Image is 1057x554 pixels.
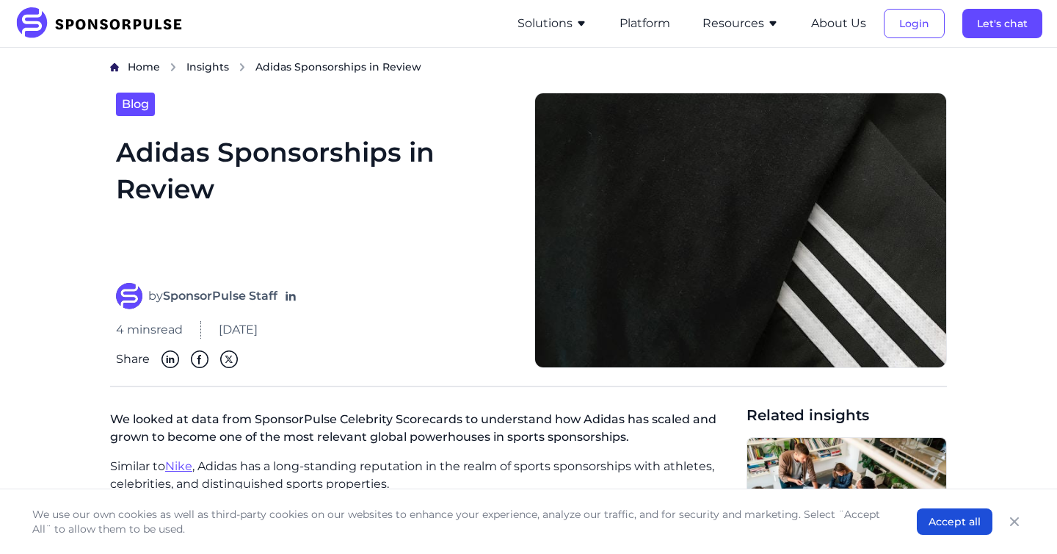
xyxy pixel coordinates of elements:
span: Related insights [747,405,947,425]
button: Platform [620,15,670,32]
strong: SponsorPulse Staff [163,289,277,303]
a: Nike [165,459,192,473]
a: About Us [811,17,866,30]
img: chevron right [169,62,178,72]
h1: Adidas Sponsorships in Review [116,134,517,266]
a: Login [884,17,945,30]
span: by [148,287,277,305]
p: Similar to , Adidas has a long-standing reputation in the realm of sports sponsorships with athle... [110,458,735,493]
p: We use our own cookies as well as third-party cookies on our websites to enhance your experience,... [32,507,887,536]
img: Twitter [220,350,238,368]
a: Let's chat [962,17,1042,30]
span: Insights [186,60,229,73]
img: Facebook [191,350,208,368]
button: Close [1004,511,1025,532]
button: About Us [811,15,866,32]
a: Home [128,60,160,75]
a: Blog [116,93,155,116]
p: We looked at data from SponsorPulse Celebrity Scorecards to understand how Adidas has scaled and ... [110,405,735,458]
img: chevron right [238,62,247,72]
img: SponsorPulse Staff [116,283,142,309]
span: Adidas Sponsorships in Review [255,60,421,74]
img: Linkedin [161,350,179,368]
img: SponsorPulse [15,7,193,40]
button: Login [884,9,945,38]
img: Photo courtesy of Henry Co via Unsplash [534,93,947,369]
a: Platform [620,17,670,30]
span: 4 mins read [116,321,183,339]
button: Solutions [517,15,587,32]
a: Insights [186,60,229,75]
span: [DATE] [219,321,258,339]
button: Resources [702,15,779,32]
button: Let's chat [962,9,1042,38]
a: Follow on LinkedIn [283,289,298,303]
img: Home [110,62,119,72]
span: Share [116,350,150,368]
span: Home [128,60,160,73]
button: Accept all [917,508,992,535]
